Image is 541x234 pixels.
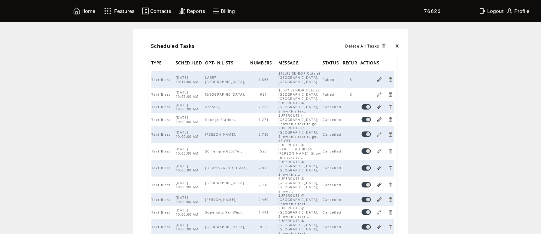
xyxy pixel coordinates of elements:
[176,75,200,84] span: [DATE] 10:17:00 AM
[187,8,205,14] span: Reports
[176,208,200,217] span: [DATE] 10:00:00 AM
[141,6,172,16] a: Contacts
[323,183,343,187] span: Cancelled
[278,61,300,64] a: MESSAGE
[361,165,371,171] a: Enable task
[176,164,200,172] span: [DATE] 10:00:00 AM
[278,113,322,126] span: SUPERCUTS in [GEOGRAPHIC_DATA]; Show this text to ge...
[323,198,343,202] span: Cancelled
[259,198,270,202] span: 2,469
[361,104,371,110] a: Enable task
[221,8,235,14] span: Billing
[212,7,220,15] img: creidtcard.svg
[388,91,393,97] a: Delete Task
[176,115,200,124] span: [DATE] 10:00:00 AM
[350,78,354,82] span: B
[142,7,149,15] img: contacts.svg
[376,131,382,137] a: Edit Task
[114,8,135,14] span: Features
[278,101,319,113] span: SUPERCUTS @ [GEOGRAPHIC_DATA]; Show this tex...
[205,92,247,97] span: [GEOGRAPHIC_DATA],
[343,59,359,69] span: RECUR
[260,92,268,97] span: 931
[151,92,172,97] span: Text Blast
[278,126,319,143] span: SUPERCUTS in [GEOGRAPHIC_DATA]; Show this text to get $5 OFF ...
[388,224,393,230] a: Delete Task
[259,183,270,187] span: 2,718
[323,59,340,69] span: STATUS
[376,165,382,171] a: Edit Task
[323,132,343,137] span: Cancelled
[388,104,393,110] a: Delete Task
[514,8,529,14] span: Profile
[73,7,80,15] img: home.svg
[151,210,172,214] span: Text Blast
[323,61,340,64] a: STATUS
[376,209,382,215] a: Edit Task
[250,61,273,64] a: NUMBERS
[323,210,343,214] span: Cancelled
[178,7,186,15] img: chart.svg
[205,149,244,153] span: SC Temple 6607 W.,
[205,166,250,170] span: [DEMOGRAPHIC_DATA],
[376,182,382,188] a: Edit Task
[205,75,247,84] span: LA357 [GEOGRAPHIC_DATA],
[376,91,382,97] a: Edit Task
[260,149,268,153] span: 523
[278,88,323,101] span: $5 off SENIOR Cuts at [GEOGRAPHIC_DATA], [GEOGRAPHIC_DATA]...
[479,7,486,15] img: exit.svg
[81,8,95,14] span: Home
[176,61,204,64] a: SCHEDULED
[278,160,319,177] span: SUPERCUTS @ [GEOGRAPHIC_DATA], [GEOGRAPHIC_DATA]; Show this...
[151,198,172,202] span: Text Blast
[178,6,206,16] a: Reports
[376,77,382,82] a: Edit Task
[361,182,371,188] a: Enable task
[259,105,270,109] span: 2,223
[205,132,238,137] span: [PERSON_NAME],
[388,182,393,188] a: Delete Task
[361,148,371,154] a: Enable task
[176,90,200,99] span: [DATE] 10:27:00 AM
[151,78,172,82] span: Text Blast
[361,197,371,202] a: Enable task
[211,6,236,16] a: Billing
[505,6,530,16] a: Profile
[150,8,171,14] span: Contacts
[176,223,200,231] span: [DATE] 10:00:00 AM
[278,177,319,193] span: SUPERCUTS @ [GEOGRAPHIC_DATA], [GEOGRAPHIC_DATA]; Show ...
[205,225,247,229] span: [GEOGRAPHIC_DATA],
[151,183,172,187] span: Text Blast
[151,225,172,229] span: Text Blast
[151,132,172,137] span: Text Blast
[361,224,371,230] a: Enable task
[388,148,393,154] a: Delete Task
[323,92,336,97] span: Failed
[176,130,200,139] span: [DATE] 10:00:00 AM
[260,225,268,229] span: 950
[323,166,343,170] span: Cancelled
[388,209,393,215] a: Delete Task
[151,166,172,170] span: Text Blast
[350,92,354,97] span: B
[151,105,172,109] span: Text Blast
[361,209,371,215] a: Enable task
[278,59,300,69] span: MESSAGE
[376,224,382,230] a: Edit Task
[176,147,200,155] span: [DATE] 10:00:00 AM
[424,8,441,14] span: 76626
[376,148,382,154] a: Edit Task
[360,59,381,69] span: ACTIONS
[205,105,222,109] span: Arbor 2,
[259,166,270,170] span: 2,075
[506,7,513,15] img: profile.svg
[205,210,245,214] span: Supercuts Far West,
[376,117,382,122] a: Edit Task
[205,198,238,202] span: [PERSON_NAME],
[478,6,505,16] a: Logout
[376,197,382,202] a: Edit Task
[323,225,343,229] span: Cancelled
[278,71,321,88] span: $12.95 SENIOR Cuts at [GEOGRAPHIC_DATA], [GEOGRAPHIC_DATA] S...
[72,6,96,16] a: Home
[259,210,270,214] span: 1,441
